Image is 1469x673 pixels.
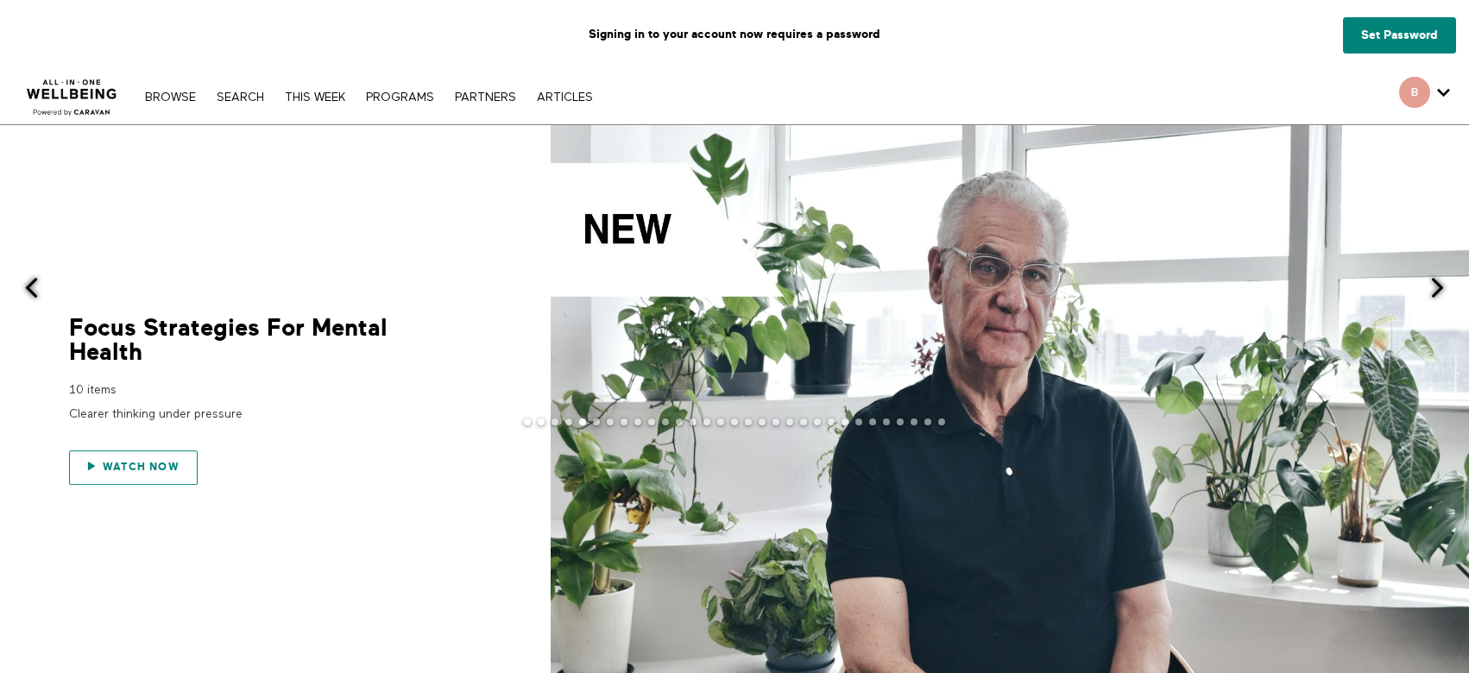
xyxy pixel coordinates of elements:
p: Signing in to your account now requires a password [13,13,1456,56]
a: Search [208,91,273,104]
div: Secondary [1386,69,1463,124]
a: Browse [136,91,205,104]
a: PROGRAMS [357,91,443,104]
a: Set Password [1343,17,1456,53]
a: PARTNERS [446,91,525,104]
a: THIS WEEK [276,91,354,104]
nav: Primary [136,88,601,105]
a: ARTICLES [528,91,602,104]
img: CARAVAN [20,66,124,118]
